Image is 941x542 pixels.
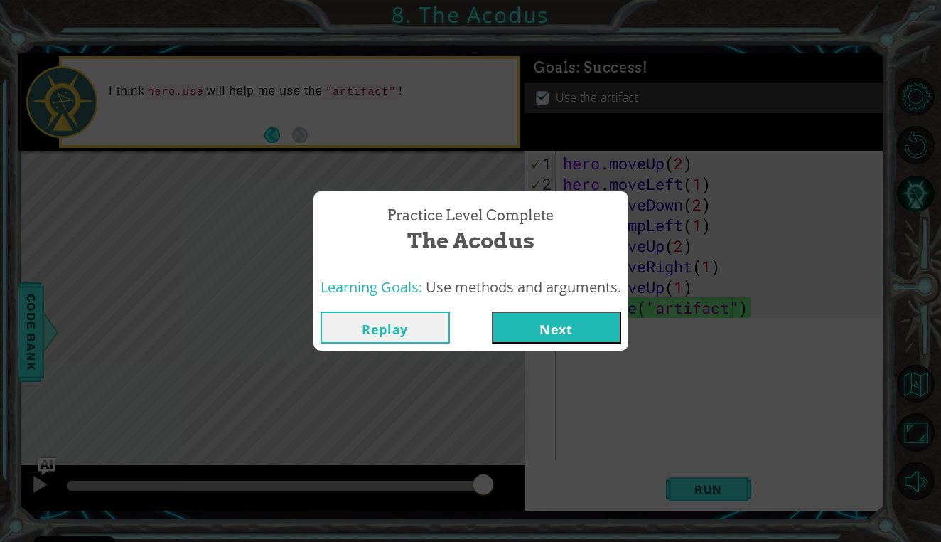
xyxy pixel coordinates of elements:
span: Practice Level Complete [387,206,554,226]
span: The Acodus [407,225,534,256]
button: Next [492,312,621,344]
span: Learning Goals: [321,277,422,297]
span: Use methods and arguments. [426,277,621,297]
button: Replay [321,312,450,344]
